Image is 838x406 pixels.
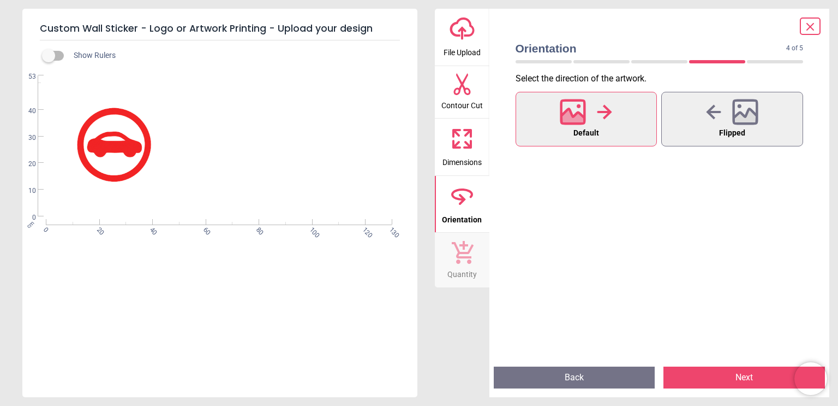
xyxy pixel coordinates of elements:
span: 100 [307,226,314,233]
span: 53 [15,72,36,81]
div: Show Rulers [49,49,417,62]
button: Dimensions [435,119,489,175]
button: Flipped [661,92,803,146]
button: Default [516,92,657,146]
span: 10 [15,186,36,196]
button: File Upload [435,9,489,66]
button: Next [663,367,825,389]
span: cm [26,220,35,230]
button: Quantity [435,233,489,287]
span: Orientation [442,209,482,226]
span: 30 [15,133,36,143]
span: 120 [360,226,367,233]
button: Orientation [435,176,489,233]
span: 0 [41,226,48,233]
button: Contour Cut [435,66,489,119]
span: 80 [254,226,261,233]
span: 40 [15,107,36,116]
span: Dimensions [442,152,482,168]
h5: Custom Wall Sticker - Logo or Artwork Printing - Upload your design [40,17,400,40]
span: 20 [94,226,101,233]
span: Default [573,126,599,140]
span: 20 [15,160,36,169]
span: Contour Cut [441,95,483,111]
span: 4 of 5 [786,44,803,53]
span: 60 [201,226,208,233]
iframe: Brevo live chat [794,362,827,395]
span: 0 [15,213,36,222]
button: Back [494,367,655,389]
span: Quantity [447,264,477,280]
span: File Upload [444,42,481,58]
span: 130 [387,226,394,233]
p: Select the direction of the artwork . [516,73,812,85]
span: Orientation [516,40,787,56]
span: Flipped [719,126,745,140]
span: 40 [147,226,154,233]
